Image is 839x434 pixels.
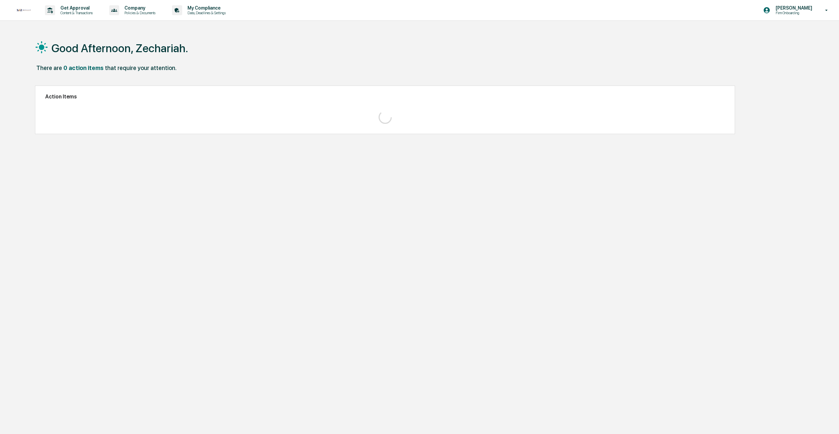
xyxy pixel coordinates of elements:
p: My Compliance [182,5,229,11]
p: Content & Transactions [55,11,96,15]
div: 0 action items [63,64,104,71]
p: Get Approval [55,5,96,11]
div: that require your attention. [105,64,177,71]
p: Policies & Documents [119,11,159,15]
p: [PERSON_NAME] [770,5,816,11]
p: Company [119,5,159,11]
h2: Action Items [45,93,725,100]
p: Firm Onboarding [770,11,816,15]
img: logo [16,8,32,13]
p: Data, Deadlines & Settings [182,11,229,15]
div: There are [36,64,62,71]
h1: Good Afternoon, Zechariah. [51,42,188,55]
